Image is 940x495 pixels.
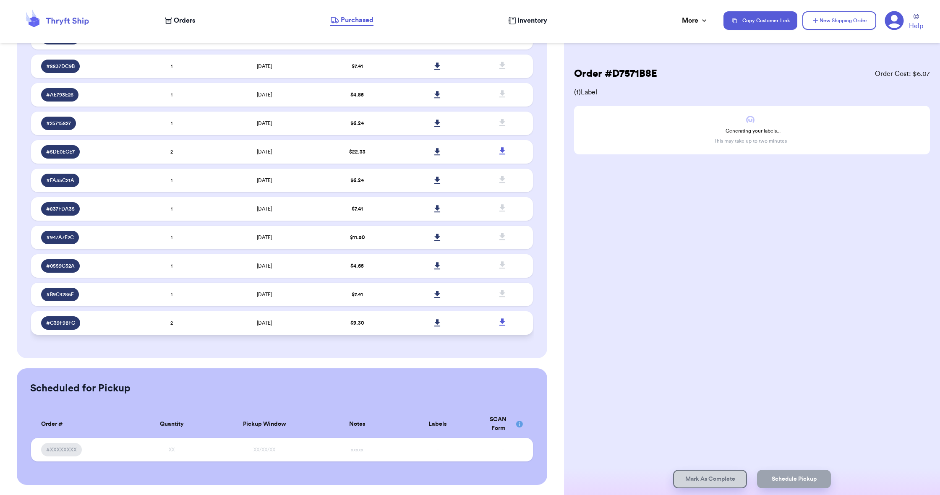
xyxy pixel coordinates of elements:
span: [DATE] [257,292,272,297]
th: Pickup Window [212,410,317,438]
span: Inventory [517,16,547,26]
span: $ 7.41 [352,206,363,211]
span: Orders [174,16,195,26]
span: $ 11.50 [350,235,365,240]
div: More [682,16,708,26]
span: 1 [171,178,172,183]
div: SCAN Form [483,415,523,433]
span: 1 [171,121,172,126]
th: Notes [317,410,397,438]
span: [DATE] [257,263,272,268]
th: Labels [397,410,478,438]
span: # B9C4286E [46,291,74,298]
span: - [502,447,504,452]
span: $ 7.41 [352,64,363,69]
th: Quantity [131,410,211,438]
span: 2 [170,149,173,154]
span: # 8837DC9B [46,63,75,70]
a: Help [909,14,923,31]
span: [DATE] [257,149,272,154]
p: This may take up to two minutes [714,138,787,144]
button: Mark As Complete [673,470,747,488]
button: New Shipping Order [802,11,876,30]
span: # 5DE0ECE7 [46,148,75,155]
span: Generating your labels... [726,128,781,134]
button: Copy Customer Link [723,11,797,30]
span: # C39F9BFC [46,320,75,326]
span: 1 [171,92,172,97]
a: Inventory [508,16,547,26]
span: [DATE] [257,235,272,240]
span: # 25715827 [46,120,71,127]
span: XX [169,447,175,452]
span: 1 [171,235,172,240]
span: [DATE] [257,121,272,126]
span: 1 [171,64,172,69]
span: # 837FDA35 [46,206,75,212]
h2: Order # D7571B8E [574,67,657,81]
span: $ 4.65 [350,263,364,268]
span: xxxxx [351,447,363,452]
span: # 947A7E2C [46,234,74,241]
h2: Scheduled for Pickup [30,382,131,395]
span: [DATE] [257,320,272,326]
span: [DATE] [257,178,272,183]
span: 2 [170,320,173,326]
span: $ 9.30 [350,320,364,326]
span: - [437,447,439,452]
span: # FA35C21A [46,177,74,184]
span: [DATE] [257,206,272,211]
a: Orders [165,16,195,26]
span: ( 1 ) Label [574,87,930,97]
span: #XXXXXXXX [46,446,77,453]
span: Purchased [341,15,373,25]
span: $ 4.85 [350,92,364,97]
span: $ 22.33 [349,149,366,154]
a: Purchased [330,15,373,26]
span: Order Cost: $ 6.07 [875,69,930,79]
span: Help [909,21,923,31]
th: Order # [31,410,131,438]
span: # AE793E26 [46,91,73,98]
span: # 0559C52A [46,263,75,269]
span: XX/XX/XX [253,447,275,452]
span: $ 7.41 [352,292,363,297]
span: 1 [171,292,172,297]
button: Schedule Pickup [757,470,831,488]
span: [DATE] [257,92,272,97]
span: 1 [171,263,172,268]
span: 1 [171,206,172,211]
span: $ 6.24 [350,121,364,126]
span: $ 6.24 [350,178,364,183]
span: [DATE] [257,64,272,69]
